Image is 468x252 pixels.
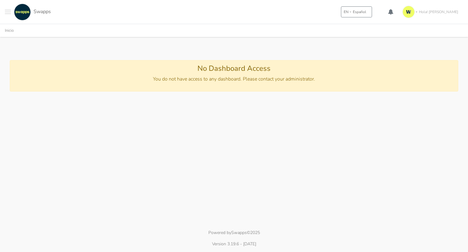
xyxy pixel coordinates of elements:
[353,9,366,15] span: Español
[14,4,31,20] img: swapps-linkedin-v2.jpg
[12,4,51,20] a: Swapps
[5,4,11,20] button: Toggle navigation menu
[16,64,452,73] h4: No Dashboard Access
[419,9,458,15] span: Hola! [PERSON_NAME]
[341,6,372,17] button: ENEspañol
[34,8,51,15] span: Swapps
[16,75,452,83] p: You do not have access to any dashboard. Please contact your administrator.
[5,28,14,33] a: Inicio
[231,230,247,236] a: Swapps
[402,6,415,18] img: isotipo-3-3e143c57.png
[400,3,463,20] a: Hola! [PERSON_NAME]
